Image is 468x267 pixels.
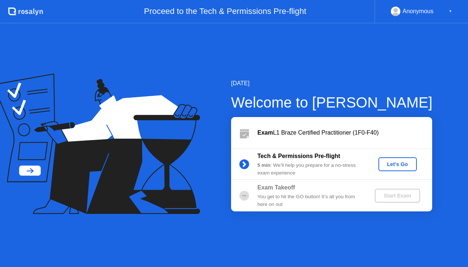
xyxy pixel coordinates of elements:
[257,162,271,168] b: 5 min
[257,128,432,137] div: L1 Braze Certified Practitioner (1F0-F40)
[449,7,452,16] div: ▼
[257,193,363,208] div: You get to hit the GO button! It’s all you from here on out
[378,193,417,199] div: Start Exam
[231,91,433,113] div: Welcome to [PERSON_NAME]
[378,157,417,171] button: Let's Go
[231,79,433,88] div: [DATE]
[375,189,420,203] button: Start Exam
[403,7,434,16] div: Anonymous
[257,153,340,159] b: Tech & Permissions Pre-flight
[257,129,273,136] b: Exam
[257,184,295,191] b: Exam Takeoff
[257,162,363,177] div: : We’ll help you prepare for a no-stress exam experience
[381,161,414,167] div: Let's Go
